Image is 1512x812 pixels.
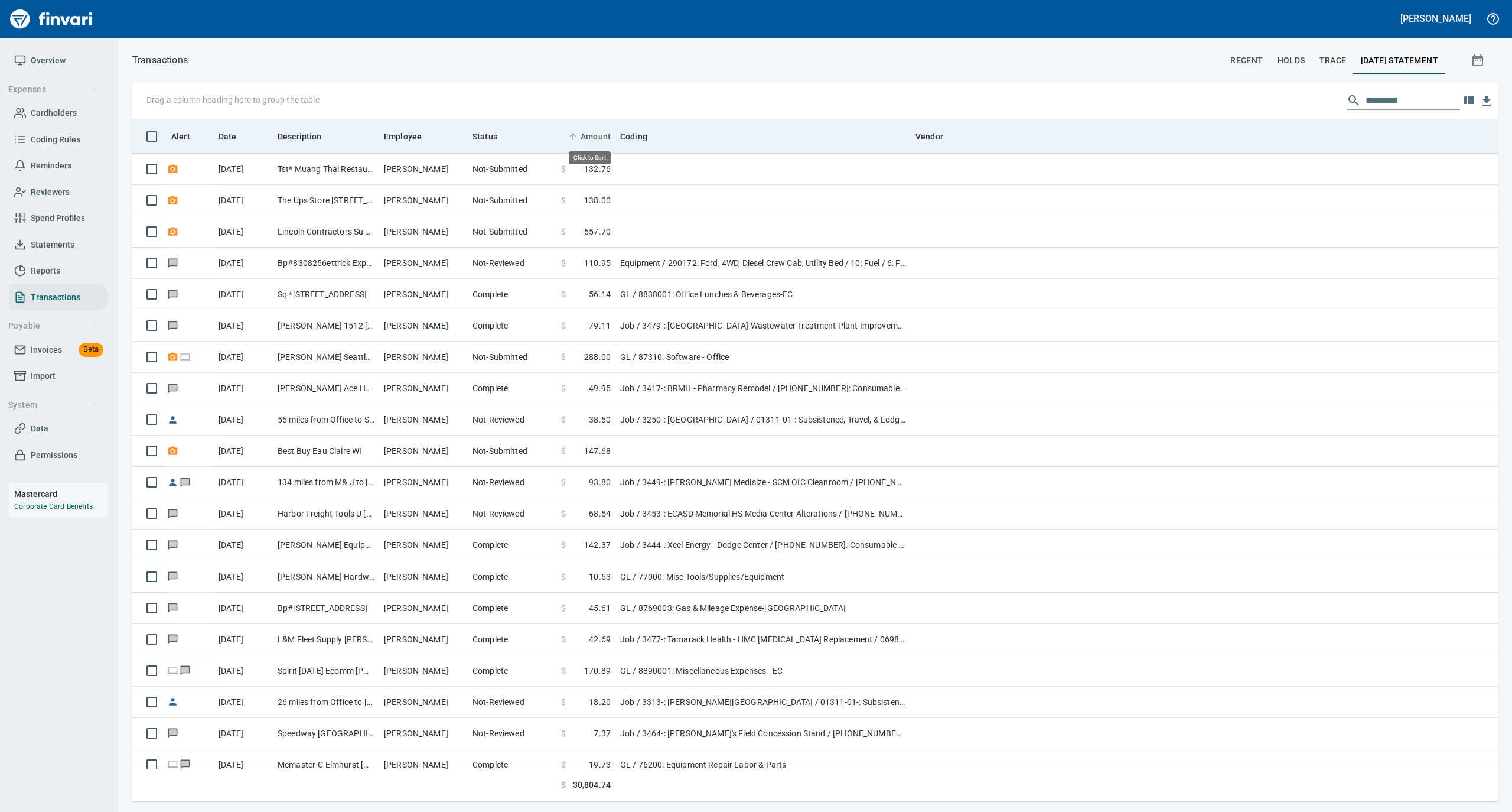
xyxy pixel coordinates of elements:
td: [PERSON_NAME] Seattle [GEOGRAPHIC_DATA] [273,342,379,373]
span: Has messages [167,729,179,737]
span: Has messages [179,478,191,486]
td: Mcmaster-C Elmhurst [GEOGRAPHIC_DATA] [273,749,379,781]
a: Transactions [9,284,108,311]
span: Cardholders [31,106,77,121]
span: Statements [31,238,74,252]
td: [PERSON_NAME] [379,154,468,185]
td: [PERSON_NAME] [379,718,468,749]
span: 288.00 [584,351,611,363]
span: 45.61 [589,602,611,614]
span: $ [561,571,566,583]
td: [DATE] [214,624,273,655]
a: Corporate Card Benefits [14,502,93,511]
p: Transactions [132,53,188,67]
a: InvoicesBeta [9,337,108,363]
span: Employee [384,129,437,144]
span: Status [472,129,513,144]
span: Vendor [915,129,959,144]
td: Speedway [GEOGRAPHIC_DATA] [273,718,379,749]
span: $ [561,320,566,332]
td: [DATE] [214,310,273,342]
td: [DATE] [214,279,273,310]
span: $ [561,539,566,551]
span: Has messages [167,635,179,642]
td: [PERSON_NAME] [379,279,468,310]
a: Cardholders [9,100,108,126]
span: Has messages [167,509,179,517]
span: 56.14 [589,288,611,300]
span: $ [561,163,566,175]
span: Beta [79,343,103,356]
span: Alert [171,129,190,144]
td: Job / 3477-: Tamarack Health - HMC [MEDICAL_DATA] Replacement / 06986-48-: Blades, Discs, Bits, S... [615,624,911,655]
td: L&M Fleet Supply [PERSON_NAME] [GEOGRAPHIC_DATA] [273,624,379,655]
span: Date [219,129,252,144]
td: Job / 3464-: [PERSON_NAME]'s Field Concession Stand / [PHONE_NUMBER]: Consumable CM/GC / 8: Indir... [615,718,911,749]
span: $ [561,665,566,677]
td: [PERSON_NAME] [379,216,468,248]
a: Reviewers [9,179,108,206]
span: 30,804.74 [573,779,611,791]
td: Job / 3453-: ECASD Memorial HS Media Center Alterations / [PHONE_NUMBER]: Consumables - Carpentry... [615,498,911,530]
a: Coding Rules [9,126,108,153]
td: Bp#[STREET_ADDRESS] [273,593,379,624]
span: 18.20 [589,696,611,708]
span: Has messages [167,384,179,392]
button: Choose columns to display [1460,92,1478,109]
img: Finvari [7,5,96,33]
span: 42.69 [589,634,611,645]
td: 55 miles from Office to Site [273,404,379,436]
span: $ [561,476,566,488]
span: Online transaction [167,667,179,674]
span: Receipt Required [167,196,179,204]
td: Job / 3250-: [GEOGRAPHIC_DATA] / 01311-01-: Subsistence, Travel, & Lodging Reimbursables - Genera... [615,404,911,436]
td: [DATE] [214,436,273,467]
td: Job / 3313-: [PERSON_NAME][GEOGRAPHIC_DATA] / 01311-01-: Subsistence, Travel, & Lodging Reimbursa... [615,687,911,718]
td: [DATE] [214,185,273,216]
button: System [4,394,102,416]
span: Reminders [31,158,71,173]
td: [PERSON_NAME] [379,624,468,655]
span: 110.95 [584,257,611,269]
a: Overview [9,47,108,74]
td: [PERSON_NAME] [379,561,468,593]
td: [DATE] [214,467,273,498]
span: 38.50 [589,414,611,426]
span: 49.95 [589,382,611,394]
span: Has messages [167,259,179,267]
h5: [PERSON_NAME] [1400,12,1471,25]
span: Receipt Required [167,447,179,454]
td: [PERSON_NAME] [379,248,468,279]
td: [DATE] [214,342,273,373]
span: $ [561,382,566,394]
span: Has messages [167,603,179,611]
td: Not-Reviewed [468,718,556,749]
span: 142.37 [584,539,611,551]
span: Reimbursement [167,478,179,486]
td: Best Buy Eau Claire WI [273,436,379,467]
td: [PERSON_NAME] [379,749,468,781]
td: [PERSON_NAME] [379,655,468,687]
td: 134 miles from M& J to [PERSON_NAME] and Back [273,467,379,498]
span: Expenses [8,82,97,97]
a: Permissions [9,442,108,469]
span: Coding [620,129,663,144]
td: Complete [468,373,556,404]
span: 7.37 [594,727,611,739]
span: Receipt Required [167,165,179,173]
td: Job / 3449-: [PERSON_NAME] Medisize - SCM OIC Cleanroom / [PHONE_NUMBER]: Fuel for General Condit... [615,467,911,498]
button: [PERSON_NAME] [1397,9,1474,28]
span: $ [561,602,566,614]
span: Online transaction [179,353,191,360]
td: [DATE] [214,687,273,718]
span: Reimbursement [167,415,179,423]
td: [PERSON_NAME] 1512 [GEOGRAPHIC_DATA] WI [273,310,379,342]
td: GL / 77000: Misc Tools/Supplies/Equipment [615,561,911,593]
td: Complete [468,624,556,655]
td: [PERSON_NAME] Equipment&Supp Eau Claire WI [273,530,379,561]
td: [DATE] [214,216,273,248]
h6: Mastercard [14,488,108,501]
td: [DATE] [214,593,273,624]
td: Tst* Muang Thai Restau Eau [PERSON_NAME] [273,154,379,185]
